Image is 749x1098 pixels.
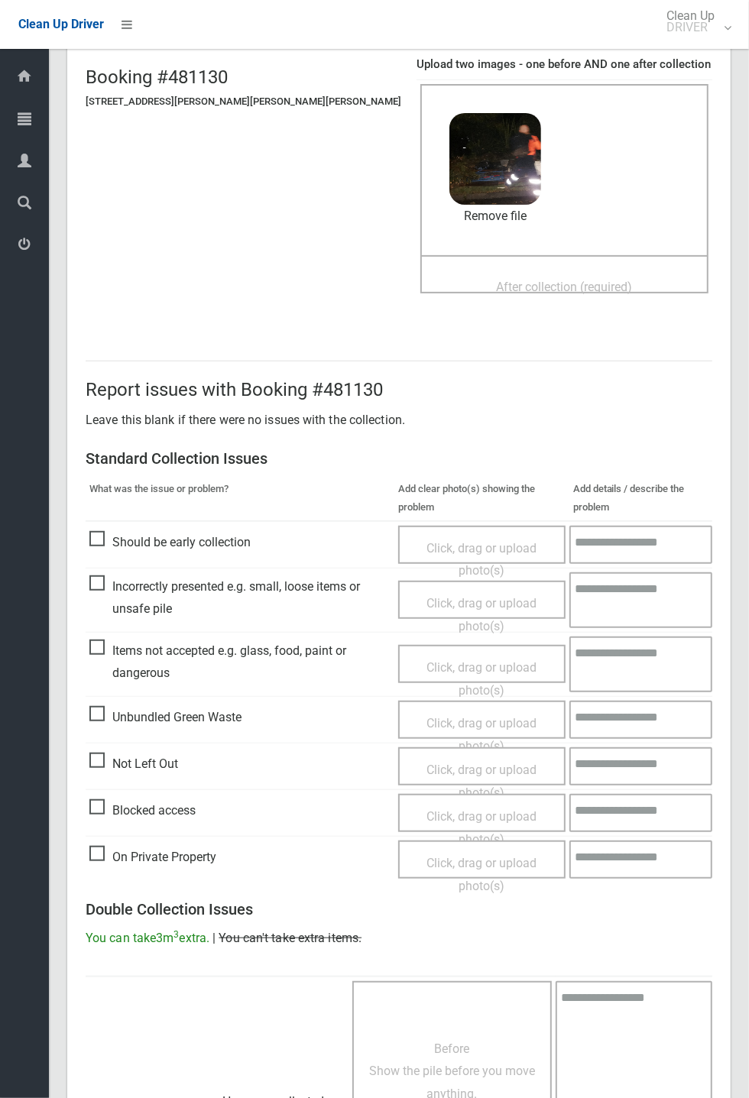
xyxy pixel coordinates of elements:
[156,931,179,945] span: 3m
[86,901,712,918] h3: Double Collection Issues
[426,809,537,847] span: Click, drag or upload photo(s)
[449,205,541,228] a: Remove file
[497,280,633,294] span: After collection (required)
[394,476,569,521] th: Add clear photo(s) showing the problem
[18,17,104,31] span: Clean Up Driver
[86,450,712,467] h3: Standard Collection Issues
[426,541,537,578] span: Click, drag or upload photo(s)
[426,716,537,753] span: Click, drag or upload photo(s)
[426,596,537,633] span: Click, drag or upload photo(s)
[426,763,537,800] span: Click, drag or upload photo(s)
[18,13,104,36] a: Clean Up Driver
[417,58,712,71] h4: Upload two images - one before AND one after collection
[86,67,401,87] h2: Booking #481130
[569,476,712,521] th: Add details / describe the problem
[219,931,362,945] span: You can't take extra items.
[89,753,178,776] span: Not Left Out
[89,575,391,620] span: Incorrectly presented e.g. small, loose items or unsafe pile
[666,21,715,33] small: DRIVER
[173,929,179,940] sup: 3
[86,476,394,521] th: What was the issue or problem?
[89,706,242,729] span: Unbundled Green Waste
[86,409,712,432] p: Leave this blank if there were no issues with the collection.
[426,856,537,893] span: Click, drag or upload photo(s)
[659,10,730,33] span: Clean Up
[86,931,209,945] span: You can take extra.
[89,846,216,869] span: On Private Property
[89,531,251,554] span: Should be early collection
[426,660,537,698] span: Click, drag or upload photo(s)
[86,96,401,107] h5: [STREET_ADDRESS][PERSON_NAME][PERSON_NAME][PERSON_NAME]
[89,799,196,822] span: Blocked access
[86,380,712,400] h2: Report issues with Booking #481130
[89,640,391,685] span: Items not accepted e.g. glass, food, paint or dangerous
[212,931,216,945] span: |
